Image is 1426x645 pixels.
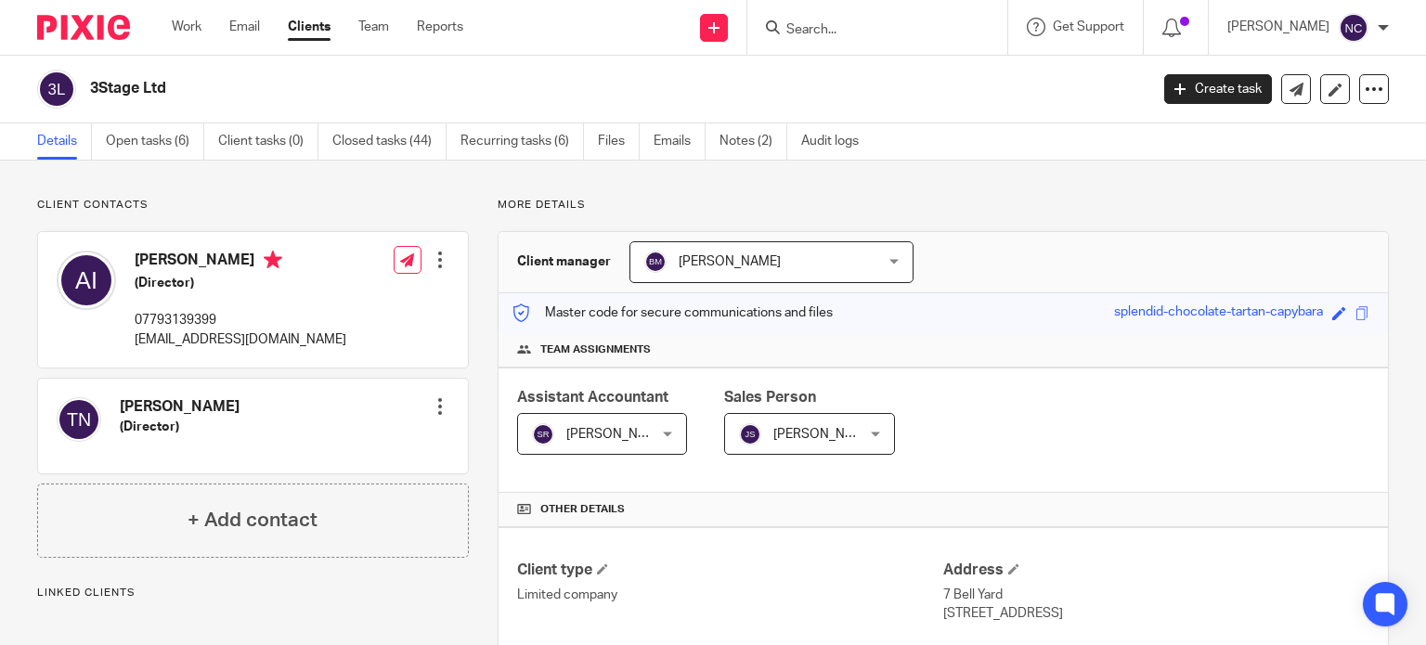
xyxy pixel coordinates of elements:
span: Team assignments [540,342,651,357]
span: Assistant Accountant [517,390,668,405]
h3: Client manager [517,252,611,271]
p: Linked clients [37,586,469,600]
a: Notes (2) [719,123,787,160]
p: 07793139399 [135,311,346,329]
h4: Address [943,561,1369,580]
h4: [PERSON_NAME] [135,251,346,274]
a: Audit logs [801,123,873,160]
h4: [PERSON_NAME] [120,397,240,417]
span: [PERSON_NAME] [679,255,781,268]
p: More details [498,198,1389,213]
a: Clients [288,18,331,36]
a: Reports [417,18,463,36]
span: Other details [540,502,625,517]
a: Details [37,123,92,160]
p: Master code for secure communications and files [512,303,833,322]
img: svg%3E [37,70,76,109]
h2: 3Stage Ltd [90,79,927,98]
span: Sales Person [724,390,816,405]
h4: + Add contact [188,506,318,535]
p: [PERSON_NAME] [1227,18,1329,36]
img: svg%3E [1339,13,1368,43]
img: svg%3E [739,423,761,445]
p: 7 Bell Yard [943,586,1369,604]
h5: (Director) [135,274,346,292]
div: splendid-chocolate-tartan-capybara [1114,303,1323,324]
a: Closed tasks (44) [332,123,447,160]
p: Client contacts [37,198,469,213]
p: [STREET_ADDRESS] [943,604,1369,623]
a: Client tasks (0) [218,123,318,160]
input: Search [784,22,952,39]
img: svg%3E [57,251,116,310]
span: [PERSON_NAME] [773,428,875,441]
h4: Client type [517,561,943,580]
i: Primary [264,251,282,269]
a: Email [229,18,260,36]
span: [PERSON_NAME] [566,428,668,441]
a: Team [358,18,389,36]
p: [EMAIL_ADDRESS][DOMAIN_NAME] [135,330,346,349]
a: Emails [654,123,706,160]
h5: (Director) [120,418,240,436]
img: svg%3E [644,251,667,273]
img: Pixie [37,15,130,40]
img: svg%3E [532,423,554,445]
a: Create task [1164,74,1272,104]
img: svg%3E [57,397,101,442]
a: Open tasks (6) [106,123,204,160]
a: Files [598,123,640,160]
a: Recurring tasks (6) [460,123,584,160]
span: Get Support [1053,20,1124,33]
p: Limited company [517,586,943,604]
a: Work [172,18,201,36]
